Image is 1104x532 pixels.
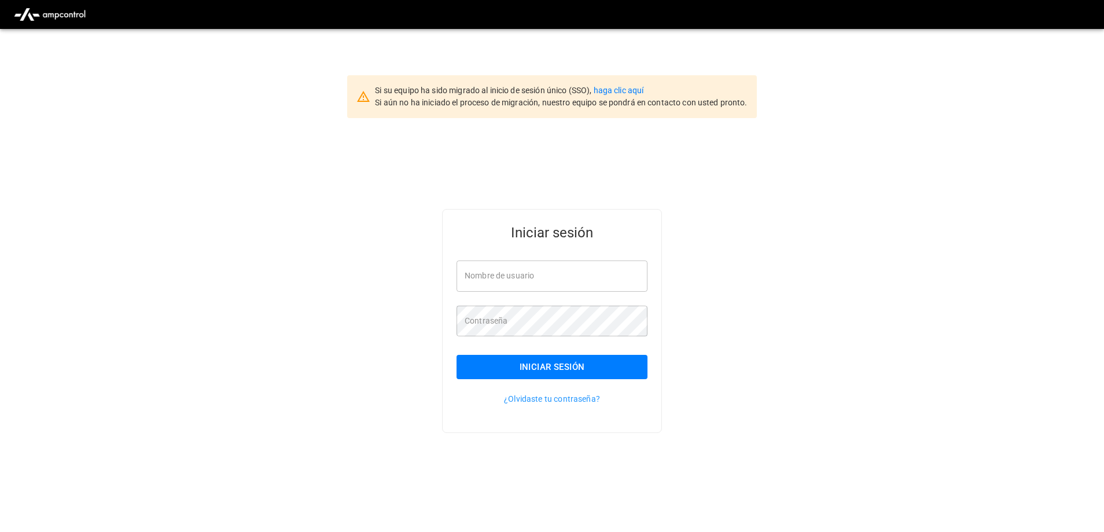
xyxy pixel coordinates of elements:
span: Si su equipo ha sido migrado al inicio de sesión único (SSO), [375,86,593,95]
span: Si aún no ha iniciado el proceso de migración, nuestro equipo se pondrá en contacto con usted pro... [375,98,747,107]
a: haga clic aquí [594,86,644,95]
button: Iniciar sesión [457,355,647,379]
img: ampcontrol.io logo [9,3,90,25]
p: ¿Olvidaste tu contraseña? [457,393,647,405]
h5: Iniciar sesión [457,223,647,242]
